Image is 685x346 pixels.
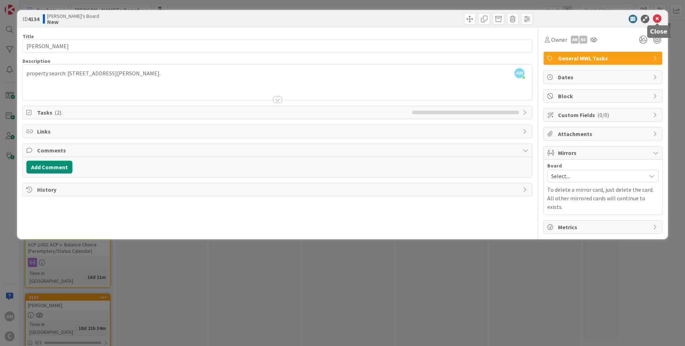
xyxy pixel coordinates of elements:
[558,73,649,81] span: Dates
[37,146,519,155] span: Comments
[37,127,519,136] span: Links
[551,171,643,181] span: Select...
[37,108,409,117] span: Tasks
[22,40,532,52] input: type card name here...
[22,33,34,40] label: Title
[37,185,519,194] span: History
[547,163,562,168] span: Board
[558,130,649,138] span: Attachments
[558,54,649,62] span: General MWL Tasks
[55,109,61,116] span: ( 2 )
[558,111,649,119] span: Custom Fields
[47,19,99,25] b: New
[26,69,528,77] p: property search: [STREET_ADDRESS][PERSON_NAME].
[558,92,649,100] span: Block
[558,149,649,157] span: Mirrors
[26,161,72,174] button: Add Comment
[514,68,524,78] span: AM
[597,111,609,119] span: ( 0/0 )
[547,185,659,211] p: To delete a mirror card, just delete the card. All other mirrored cards will continue to exists.
[22,58,50,64] span: Description
[551,35,567,44] span: Owner
[558,223,649,231] span: Metrics
[650,28,668,35] h5: Close
[22,15,39,23] span: ID
[571,36,579,44] div: AM
[579,36,587,44] div: BS
[47,13,99,19] span: [PERSON_NAME]'s Board
[28,15,39,22] b: 4134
